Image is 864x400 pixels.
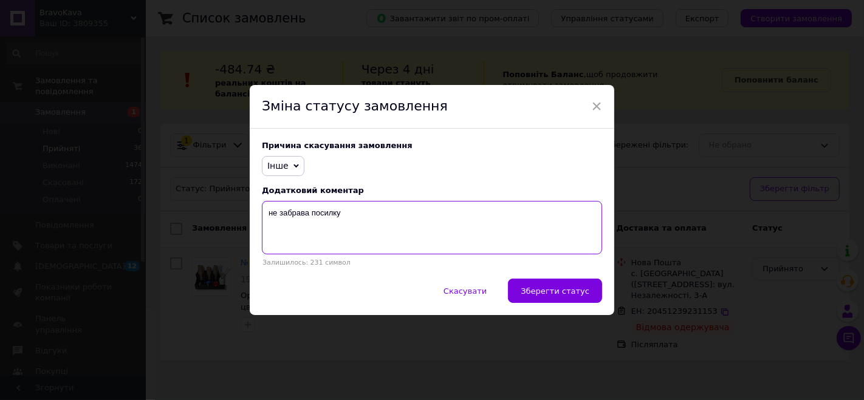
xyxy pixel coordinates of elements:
span: Інше [267,161,289,171]
div: Додатковий коментар [262,186,602,195]
span: × [591,96,602,117]
button: Скасувати [431,279,499,303]
textarea: не забрава посилку [262,201,602,254]
div: Зміна статусу замовлення [250,85,614,129]
span: Зберегти статус [521,286,589,296]
div: Причина скасування замовлення [262,141,602,150]
p: Залишилось: 231 символ [262,259,602,266]
button: Зберегти статус [508,279,602,303]
span: Скасувати [444,286,487,296]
